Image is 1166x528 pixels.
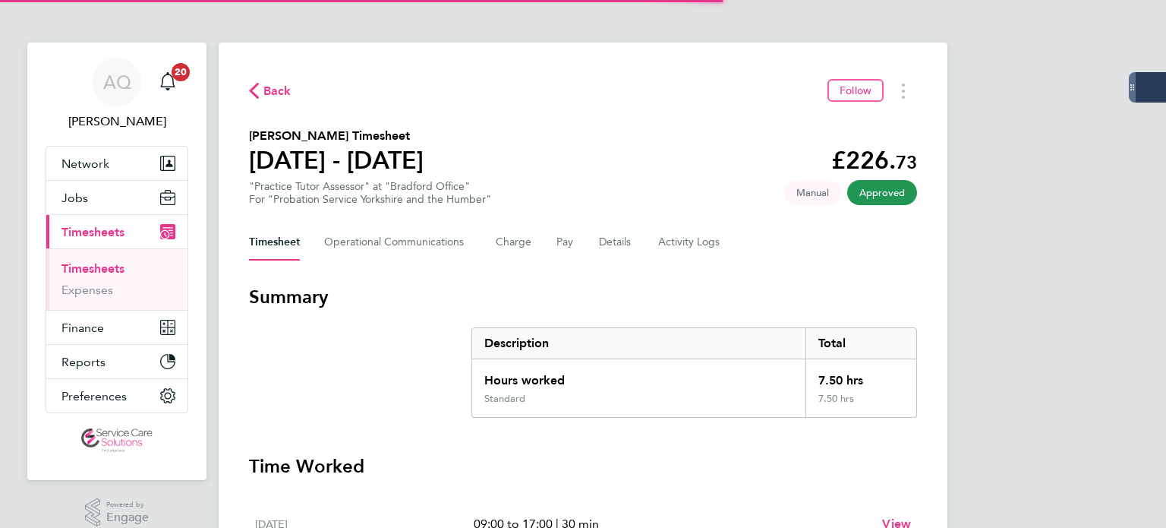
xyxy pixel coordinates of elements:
[46,345,188,378] button: Reports
[46,112,188,131] span: Andrew Quinney
[61,225,124,239] span: Timesheets
[106,498,149,511] span: Powered by
[249,81,291,100] button: Back
[46,215,188,248] button: Timesheets
[249,285,917,309] h3: Summary
[46,147,188,180] button: Network
[471,327,917,418] div: Summary
[61,389,127,403] span: Preferences
[81,428,153,453] img: servicecare-logo-retina.png
[106,511,149,524] span: Engage
[324,224,471,261] button: Operational Communications
[61,261,124,276] a: Timesheets
[46,181,188,214] button: Jobs
[61,283,113,297] a: Expenses
[46,58,188,131] a: AQ[PERSON_NAME]
[61,191,88,205] span: Jobs
[249,454,917,479] h3: Time Worked
[827,79,884,102] button: Follow
[172,63,190,81] span: 20
[805,328,916,359] div: Total
[46,248,188,310] div: Timesheets
[249,180,491,206] div: "Practice Tutor Assessor" at "Bradford Office"
[249,193,491,206] div: For "Probation Service Yorkshire and the Humber"
[249,224,300,261] button: Timesheet
[46,428,188,453] a: Go to home page
[249,127,424,145] h2: [PERSON_NAME] Timesheet
[658,224,722,261] button: Activity Logs
[85,498,150,527] a: Powered byEngage
[847,180,917,205] span: This timesheet has been approved.
[249,145,424,175] h1: [DATE] - [DATE]
[61,157,109,171] span: Network
[472,359,805,393] div: Hours worked
[484,393,525,405] div: Standard
[496,224,532,261] button: Charge
[805,393,916,417] div: 7.50 hrs
[27,43,206,480] nav: Main navigation
[263,82,291,100] span: Back
[840,84,871,97] span: Follow
[46,379,188,413] button: Preferences
[805,359,916,393] div: 7.50 hrs
[896,151,917,173] span: 73
[61,355,106,369] span: Reports
[556,224,575,261] button: Pay
[890,79,917,103] button: Timesheets Menu
[46,311,188,344] button: Finance
[831,146,917,175] app-decimal: £226.
[61,321,104,335] span: Finance
[153,58,183,106] a: 20
[599,224,634,261] button: Details
[472,328,805,359] div: Description
[784,180,841,205] span: This timesheet was manually created.
[103,72,131,92] span: AQ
